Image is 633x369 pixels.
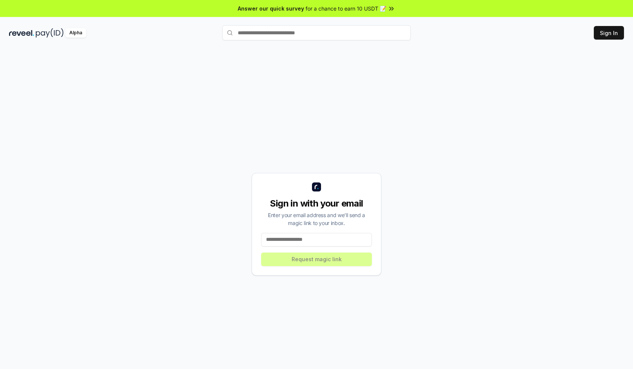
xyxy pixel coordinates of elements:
[312,182,321,191] img: logo_small
[36,28,64,38] img: pay_id
[594,26,624,40] button: Sign In
[9,28,34,38] img: reveel_dark
[65,28,86,38] div: Alpha
[306,5,386,12] span: for a chance to earn 10 USDT 📝
[261,198,372,210] div: Sign in with your email
[261,211,372,227] div: Enter your email address and we’ll send a magic link to your inbox.
[238,5,304,12] span: Answer our quick survey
